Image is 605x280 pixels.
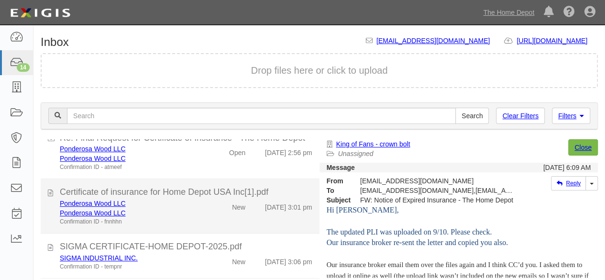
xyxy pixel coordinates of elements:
a: Filters [552,108,590,124]
i: Help Center - Complianz [563,7,575,18]
h1: Inbox [41,36,69,48]
div: SIGMA CERTIFICATE-HOME DEPOT-2025.pdf [60,241,312,253]
strong: Subject [319,195,353,205]
strong: To [319,186,353,195]
a: Unassigned [338,150,374,157]
div: [DATE] 6:09 AM [543,163,591,172]
a: Ponderosa Wood LLC [60,200,126,207]
div: SIGMA INDUSTRIAL INC. [60,253,201,263]
div: Confirmation ID - atmeef [60,163,201,171]
img: logo-5460c22ac91f19d4615b14bd174203de0afe785f0fc80cf4dbbc73dc1793850b.png [7,4,73,22]
a: SIGMA INDUSTRIAL INC. [60,254,138,262]
div: Ponderosa Wood LLC [60,208,201,218]
a: Ponderosa Wood LLC [60,155,126,162]
div: [DATE] 3:01 pm [265,199,312,212]
button: Drop files here or click to upload [251,64,388,78]
strong: From [319,176,353,186]
input: Search [455,108,489,124]
div: FW: Notice of Expired Insurance - The Home Depot [353,195,521,205]
span: Hi [PERSON_NAME], [327,206,399,214]
div: [EMAIL_ADDRESS][DOMAIN_NAME] [353,176,521,186]
div: [DATE] 3:06 pm [265,253,312,267]
div: Confirmation ID - tempnr [60,263,201,271]
div: 14 [17,63,30,72]
div: Ponderosa Wood LLC [60,199,201,208]
div: Certificate of insurance for Home Depot USA Inc[1].pdf [60,186,312,199]
a: Ponderosa Wood LLC [60,209,126,217]
a: Clear Filters [496,108,544,124]
a: King of Fans - crown bolt [336,140,410,148]
div: New [232,253,245,267]
a: Close [568,139,598,156]
strong: Message [327,164,355,171]
a: [EMAIL_ADDRESS][DOMAIN_NAME] [376,37,490,45]
div: party-awafpx@sbainsurance.homedepot.com,Carol_Jia@homedepot.com [353,186,521,195]
a: [URL][DOMAIN_NAME] [517,37,598,45]
input: Search [67,108,456,124]
div: [DATE] 2:56 pm [265,144,312,157]
div: Confirmation ID - fnnhhn [60,218,201,226]
div: New [232,199,245,212]
a: Reply [551,176,586,190]
span: Our insurance broker re-sent the letter and copied you also. [327,238,508,246]
span: The updated PLI was uploaded on 9/10. Please check. [327,228,492,236]
a: Ponderosa Wood LLC [60,145,126,153]
div: Open [229,144,245,157]
a: The Home Depot [478,3,539,22]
